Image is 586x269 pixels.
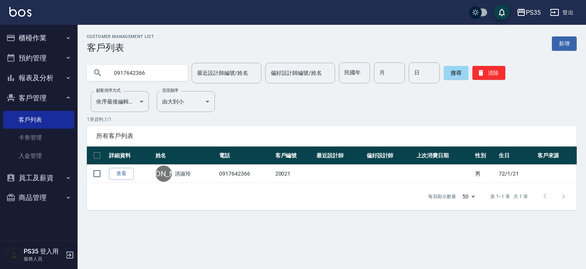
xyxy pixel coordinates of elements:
[494,5,510,20] button: save
[87,42,154,53] h3: 客戶列表
[24,255,63,262] p: 服務人員
[3,68,74,88] button: 報表及分析
[473,147,497,165] th: 性別
[87,116,577,123] p: 1 筆資料, 1 / 1
[428,193,456,200] p: 每頁顯示數量
[87,34,154,39] h2: Customer Management List
[3,188,74,208] button: 商品管理
[96,88,121,93] label: 顧客排序方式
[473,165,497,183] td: 男
[107,147,154,165] th: 詳細資料
[526,8,541,17] div: PS35
[365,147,415,165] th: 偏好設計師
[3,28,74,48] button: 櫃檯作業
[162,88,178,93] label: 呈現順序
[217,165,273,183] td: 0917642366
[154,147,218,165] th: 姓名
[91,91,149,112] div: 依序最後編輯時間
[513,5,544,21] button: PS35
[552,36,577,51] a: 新增
[444,66,468,80] button: 搜尋
[273,147,315,165] th: 客戶編號
[24,248,63,255] h5: PS35 登入用
[490,193,528,200] p: 第 1–1 筆 共 1 筆
[3,147,74,165] a: 入金管理
[156,166,172,182] div: [PERSON_NAME]
[109,168,134,180] a: 查看
[3,168,74,188] button: 員工及薪資
[459,186,478,207] div: 50
[497,165,536,183] td: 72/1/21
[3,88,74,108] button: 客戶管理
[6,247,22,263] img: Person
[536,147,577,165] th: 客戶來源
[157,91,215,112] div: 由大到小
[109,62,182,83] input: 搜尋關鍵字
[497,147,536,165] th: 生日
[3,129,74,147] a: 卡券管理
[217,147,273,165] th: 電話
[3,48,74,68] button: 預約管理
[472,66,505,80] button: 清除
[175,170,191,178] a: 洪淑玲
[9,7,31,17] img: Logo
[415,147,473,165] th: 上次消費日期
[315,147,365,165] th: 最近設計師
[273,165,315,183] td: 20021
[3,111,74,129] a: 客戶列表
[96,132,567,140] span: 所有客戶列表
[547,5,577,20] button: 登出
